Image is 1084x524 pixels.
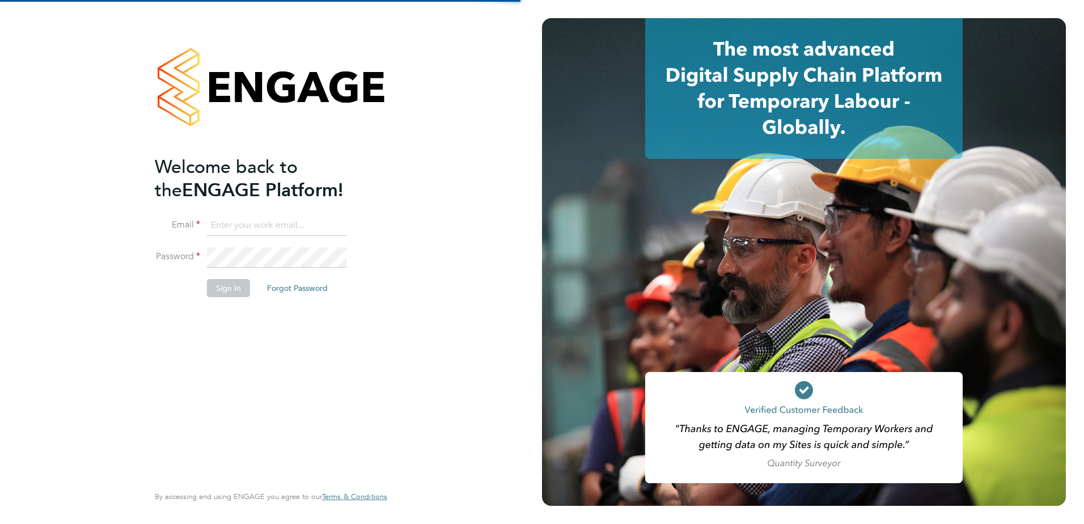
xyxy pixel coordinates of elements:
[322,492,387,501] a: Terms & Conditions
[155,219,200,231] label: Email
[155,492,387,501] span: By accessing and using ENGAGE you agree to our
[207,215,347,236] input: Enter your work email...
[155,156,298,201] span: Welcome back to the
[258,279,337,297] button: Forgot Password
[207,279,250,297] button: Sign In
[155,251,200,263] label: Password
[155,155,376,202] h2: ENGAGE Platform!
[322,492,387,501] span: Terms & Conditions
